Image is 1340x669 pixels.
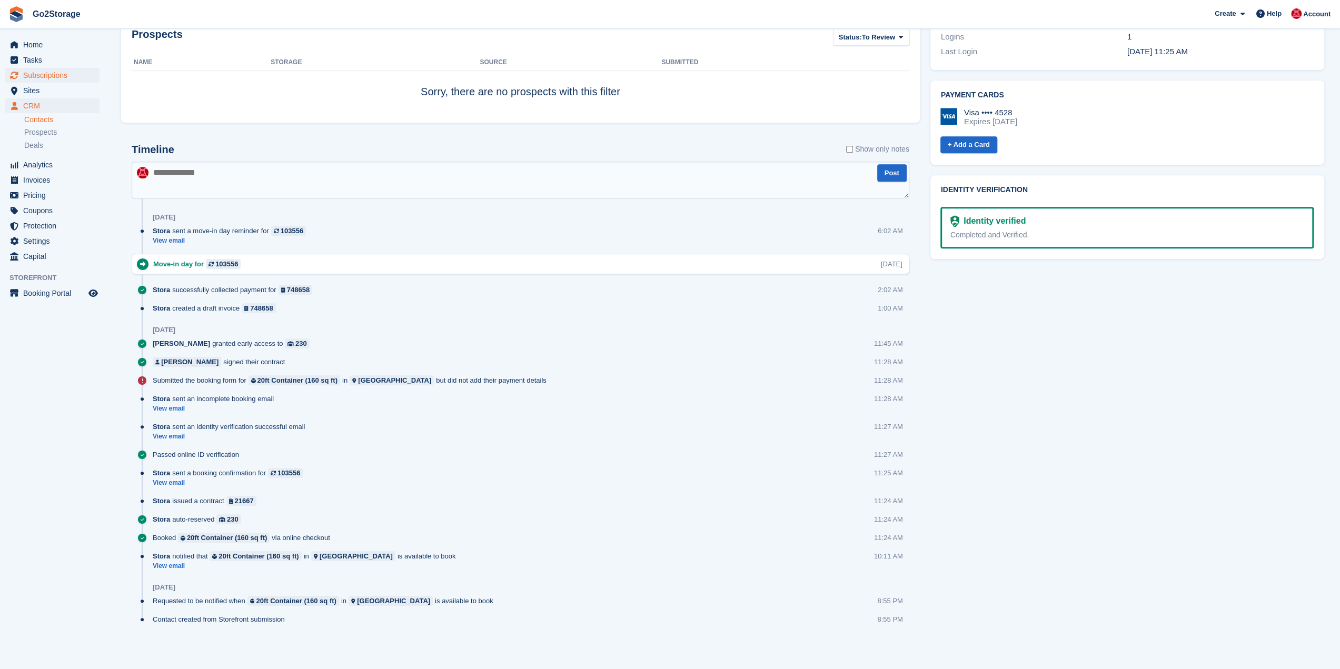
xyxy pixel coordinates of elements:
[153,338,210,348] span: [PERSON_NAME]
[153,303,170,313] span: Stora
[24,127,57,137] span: Prospects
[153,496,262,506] div: issued a contract
[23,234,86,248] span: Settings
[132,54,271,71] th: Name
[137,167,148,178] img: James Pearson
[874,338,903,348] div: 11:45 AM
[285,338,309,348] a: 230
[247,596,339,606] a: 20ft Container (160 sq ft)
[874,357,903,367] div: 11:28 AM
[132,144,174,156] h2: Timeline
[1127,47,1188,56] time: 2025-08-26 10:25:27 UTC
[5,83,100,98] a: menu
[964,117,1017,126] div: Expires [DATE]
[874,533,903,543] div: 11:24 AM
[219,551,299,561] div: 20ft Container (160 sq ft)
[874,551,903,561] div: 10:11 AM
[23,249,86,264] span: Capital
[287,285,310,295] div: 748658
[964,108,1017,117] div: Visa •••• 4528
[661,54,909,71] th: Submitted
[295,338,307,348] div: 230
[153,478,308,487] a: View email
[23,98,86,113] span: CRM
[153,614,290,624] div: Contact created from Storefront submission
[874,496,903,506] div: 11:24 AM
[187,533,267,543] div: 20ft Container (160 sq ft)
[941,186,1314,194] h2: Identity verification
[877,164,907,182] button: Post
[846,144,909,155] label: Show only notes
[153,357,290,367] div: signed their contract
[950,215,959,227] img: Identity Verification Ready
[24,140,100,151] a: Deals
[23,68,86,83] span: Subscriptions
[878,285,903,295] div: 2:02 AM
[210,551,301,561] a: 20ft Container (160 sq ft)
[24,127,100,138] a: Prospects
[311,551,395,561] a: [GEOGRAPHIC_DATA]
[153,404,279,413] a: View email
[153,236,311,245] a: View email
[23,157,86,172] span: Analytics
[153,338,315,348] div: granted early access to
[350,375,434,385] a: [GEOGRAPHIC_DATA]
[249,375,340,385] a: 20ft Container (160 sq ft)
[153,551,461,561] div: notified that in is available to book
[153,285,317,295] div: successfully collected payment for
[28,5,85,23] a: Go2Storage
[242,303,276,313] a: 748658
[153,394,279,404] div: sent an incomplete booking email
[153,303,281,313] div: created a draft invoice
[215,259,238,269] div: 103556
[862,32,895,43] span: To Review
[940,108,957,125] img: Visa Logo
[1267,8,1282,19] span: Help
[5,173,100,187] a: menu
[5,218,100,233] a: menu
[268,468,303,478] a: 103556
[271,54,480,71] th: Storage
[5,249,100,264] a: menu
[874,394,903,404] div: 11:28 AM
[23,53,86,67] span: Tasks
[153,468,308,478] div: sent a booking confirmation for
[153,562,461,571] a: View email
[24,141,43,151] span: Deals
[23,218,86,233] span: Protection
[881,259,902,269] div: [DATE]
[153,514,170,524] span: Stora
[878,303,903,313] div: 1:00 AM
[833,28,909,46] button: Status: To Review
[358,375,431,385] div: [GEOGRAPHIC_DATA]
[357,596,430,606] div: [GEOGRAPHIC_DATA]
[178,533,270,543] a: 20ft Container (160 sq ft)
[5,37,100,52] a: menu
[153,533,335,543] div: Booked via online checkout
[877,614,902,624] div: 8:55 PM
[23,188,86,203] span: Pricing
[941,31,1127,43] div: Logins
[153,326,175,334] div: [DATE]
[132,28,183,48] h2: Prospects
[349,596,433,606] a: [GEOGRAPHIC_DATA]
[874,450,903,460] div: 11:27 AM
[480,54,661,71] th: Source
[153,422,310,432] div: sent an identity verification successful email
[216,514,241,524] a: 230
[153,432,310,441] a: View email
[153,285,170,295] span: Stora
[23,173,86,187] span: Invoices
[940,136,997,154] a: + Add a Card
[153,375,552,385] div: Submitted the booking form for in but did not add their payment details
[153,226,170,236] span: Stora
[5,188,100,203] a: menu
[256,596,336,606] div: 20ft Container (160 sq ft)
[878,226,903,236] div: 6:02 AM
[874,468,903,478] div: 11:25 AM
[271,226,306,236] a: 103556
[257,375,338,385] div: 20ft Container (160 sq ft)
[153,213,175,222] div: [DATE]
[5,157,100,172] a: menu
[24,115,100,125] a: Contacts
